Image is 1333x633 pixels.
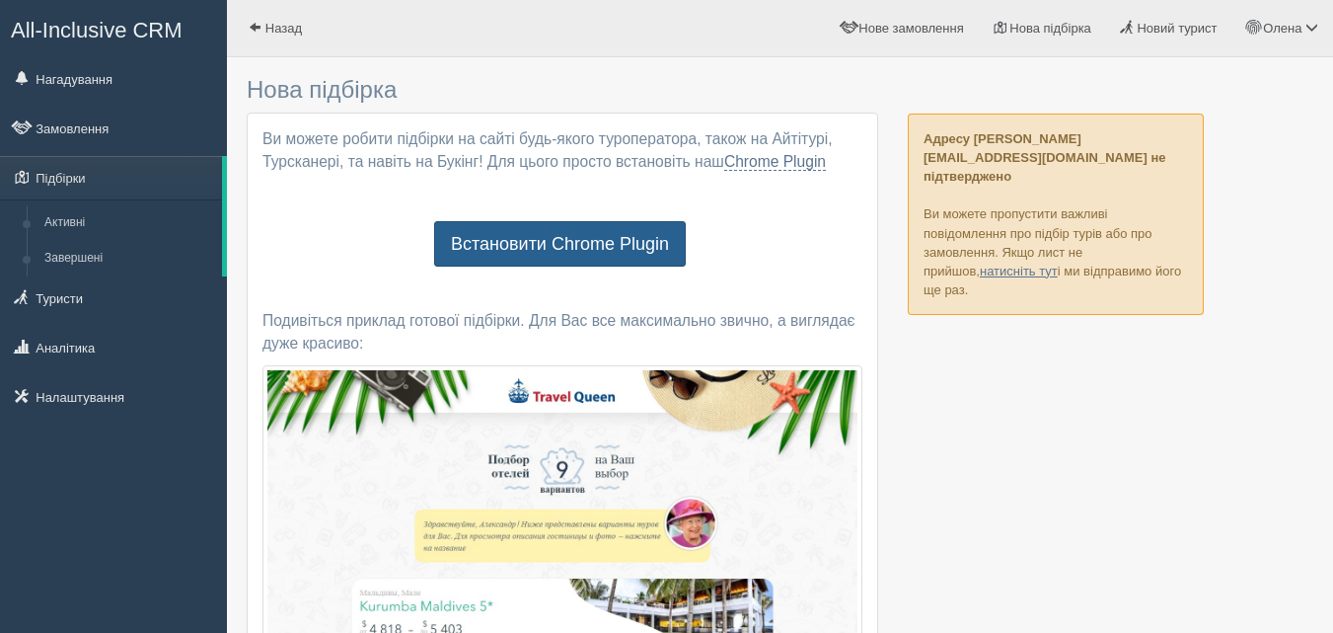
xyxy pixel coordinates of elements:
a: натисніть тут [980,264,1058,278]
span: All-Inclusive CRM [11,18,183,42]
a: Встановити Chrome Plugin [434,221,686,267]
a: All-Inclusive CRM [1,1,226,55]
h3: Нова підбірка [247,77,878,103]
a: Завершені [36,241,222,277]
p: Ви можете робити підбірки на сайті будь-якого туроператора, також на Айтітурі, Турсканері, та нав... [262,128,862,174]
p: Ви можете пропустити важливі повідомлення про підбір турів або про замовлення. Якщо лист не прийш... [908,114,1204,315]
b: Адресу [PERSON_NAME][EMAIL_ADDRESS][DOMAIN_NAME] не підтверджено [924,131,1165,184]
a: Chrome Plugin [724,153,826,171]
span: Нова підбірка [1009,21,1091,36]
a: Активні [36,205,222,241]
span: Назад [265,21,302,36]
span: Новий турист [1137,21,1217,36]
p: Подивіться приклад готової підбірки. Для Вас все максимально звично, а виглядає дуже красиво: [262,310,862,356]
span: Нове замовлення [858,21,963,36]
span: Олена [1263,21,1301,36]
